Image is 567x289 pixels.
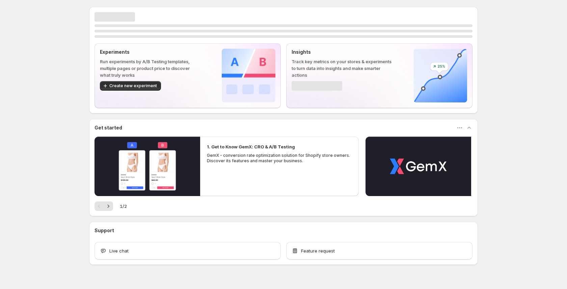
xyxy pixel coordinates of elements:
[94,227,114,234] h3: Support
[94,137,200,196] button: Play video
[94,201,113,211] nav: Pagination
[94,124,122,131] h3: Get started
[100,49,200,55] p: Experiments
[100,81,161,91] button: Create new experiment
[100,58,200,78] p: Run experiments by A/B Testing templates, multiple pages or product price to discover what truly ...
[292,58,392,78] p: Track key metrics on your stores & experiments to turn data into insights and make smarter actions
[109,247,129,254] span: Live chat
[292,49,392,55] p: Insights
[207,143,295,150] h2: 1. Get to Know GemX: CRO & A/B Testing
[104,201,113,211] button: Next
[301,247,335,254] span: Feature request
[207,153,352,164] p: GemX - conversion rate optimization solution for Shopify store owners. Discover its features and ...
[120,203,127,210] span: 1 / 2
[413,49,467,102] img: Insights
[109,83,157,89] span: Create new experiment
[222,49,275,102] img: Experiments
[366,137,471,196] button: Play video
